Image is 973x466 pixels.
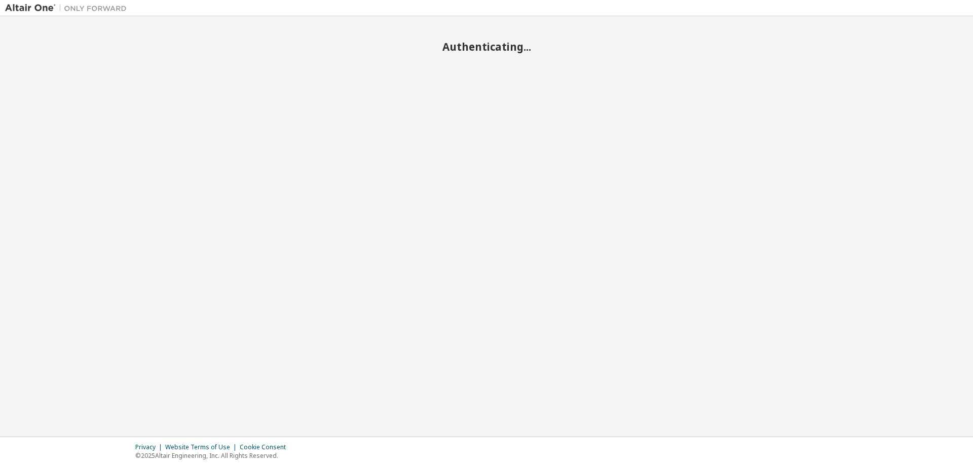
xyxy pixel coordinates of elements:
[5,40,968,53] h2: Authenticating...
[165,443,240,451] div: Website Terms of Use
[5,3,132,13] img: Altair One
[240,443,292,451] div: Cookie Consent
[135,443,165,451] div: Privacy
[135,451,292,460] p: © 2025 Altair Engineering, Inc. All Rights Reserved.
